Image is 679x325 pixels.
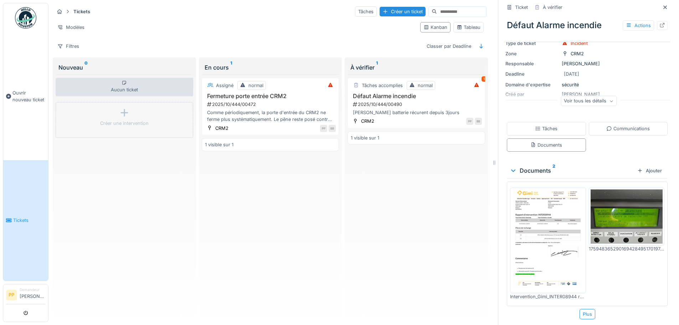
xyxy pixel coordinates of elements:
div: sécurité [505,81,669,88]
div: Documents [530,142,562,148]
div: Intervention_Gimi_INTER08944 remplacement batterie et carte alimentation.pdf [510,293,586,300]
div: BB [475,118,482,125]
h3: Défaut Alarme incendie [351,93,482,100]
div: PP [466,118,473,125]
div: Kanban [423,24,447,31]
div: 1 visible sur 1 [205,141,233,148]
div: Assigné [216,82,233,89]
span: Ouvrir nouveau ticket [12,90,45,103]
div: 2025/10/444/00490 [352,101,482,108]
img: i4unbxqszohzh5ogqrz9ckpsk5av [591,189,663,244]
div: normal [418,82,433,89]
div: Incident [571,40,588,47]
div: Zone [505,50,559,57]
div: Domaine d'expertise [505,81,559,88]
li: PP [6,290,17,300]
div: Type de ticket [505,40,559,47]
div: Ajouter [634,166,665,176]
img: sj7rtc5b1qz5fxb4jm23focw7ymw [512,189,584,291]
div: À vérifier [350,63,482,72]
div: CRM2 [361,118,374,125]
div: En cours [205,63,336,72]
span: Tickets [13,217,45,224]
div: BB [329,125,336,132]
div: CRM2 [215,125,228,132]
div: Aucun ticket [56,78,193,96]
li: [PERSON_NAME] [20,287,45,303]
div: normal [248,82,263,89]
strong: Tickets [71,8,93,15]
sup: 2 [552,166,555,175]
div: Tâches [355,6,377,17]
div: 2025/10/444/00472 [206,101,336,108]
div: [DATE] [564,71,579,77]
sup: 1 [376,63,378,72]
div: CRM2 [571,50,584,57]
div: À vérifier [543,4,562,11]
div: 1 [482,76,487,82]
div: [PERSON_NAME] [505,60,669,67]
div: 1 visible sur 1 [351,134,379,141]
img: Badge_color-CXgf-gQk.svg [15,7,36,29]
div: Défaut Alarme incendie [504,16,670,35]
div: 17594836529016942849517019744503.jpg [589,245,665,252]
div: Créer un ticket [380,7,426,16]
div: Classer par Deadline [423,41,474,51]
div: Demandeur [20,287,45,293]
a: PP Demandeur[PERSON_NAME] [6,287,45,304]
div: Filtres [54,41,82,51]
div: Voir tous les détails [561,96,617,106]
div: Documents [510,166,634,175]
div: Tâches [535,125,557,132]
div: Créer une intervention [100,120,149,127]
div: Plus [580,309,595,319]
div: Tableau [457,24,480,31]
div: [PERSON_NAME] batterie récurent depuis 3jours [351,109,482,116]
div: Nouveau [58,63,190,72]
div: Deadline [505,71,559,77]
sup: 0 [84,63,88,72]
a: Ouvrir nouveau ticket [3,32,48,160]
div: PP [320,125,327,132]
div: Communications [606,125,650,132]
h3: Fermeture porte entrée CRM2 [205,93,336,100]
a: Tickets [3,160,48,281]
div: Modèles [54,22,88,32]
div: Comme périodiquement, la porte d'entrée du CRM2 ne ferme plus systématiquement. Le pêne reste pos... [205,109,336,123]
sup: 1 [230,63,232,72]
div: Responsable [505,60,559,67]
div: Tâches accomplies [362,82,403,89]
div: Actions [623,20,654,31]
div: Ticket [515,4,528,11]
